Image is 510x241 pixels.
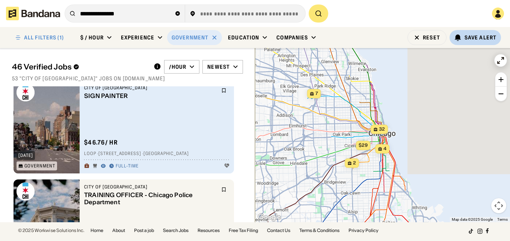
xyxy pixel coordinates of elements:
div: Companies [276,34,308,41]
div: [DATE] [18,153,33,158]
div: TRAINING OFFICER - Chicago Police Department [84,191,217,206]
div: 53 "city of [GEOGRAPHIC_DATA]" jobs on [DOMAIN_NAME] [12,75,243,82]
div: City of [GEOGRAPHIC_DATA] [84,184,217,190]
a: Home [91,228,103,233]
span: 32 [379,126,385,133]
div: Newest [207,63,230,70]
div: Full-time [116,163,139,169]
span: 7 [315,90,318,97]
a: Resources [198,228,220,233]
span: 4 [383,146,386,152]
img: City of Chicago logo [17,182,35,200]
div: Government [24,164,55,168]
a: Open this area in Google Maps (opens a new window) [257,212,282,222]
div: Experience [121,34,154,41]
a: About [112,228,125,233]
a: Free Tax Filing [229,228,258,233]
span: Map data ©2025 Google [452,217,493,221]
div: City of [GEOGRAPHIC_DATA] [84,85,217,91]
a: Post a job [134,228,154,233]
a: Contact Us [267,228,290,233]
div: Government [172,34,208,41]
div: /hour [169,63,187,70]
div: SIGN PAINTER [84,92,217,99]
div: Education [228,34,259,41]
a: Search Jobs [163,228,189,233]
span: $29 [358,142,367,148]
span: 2 [353,160,356,166]
a: Terms (opens in new tab) [497,217,508,221]
a: Privacy Policy [349,228,379,233]
div: Loop · [STREET_ADDRESS] · [GEOGRAPHIC_DATA] [84,151,229,157]
button: Map camera controls [491,198,506,213]
div: Reset [423,35,440,40]
div: ALL FILTERS (1) [24,35,64,40]
div: © 2025 Workwise Solutions Inc. [18,228,84,233]
div: Save Alert [465,34,496,41]
div: $ 46.76 / hr [84,139,118,146]
div: 46 Verified Jobs [12,62,148,71]
div: $ / hour [80,34,104,41]
img: City of Chicago logo [17,83,35,101]
img: Bandana logotype [6,7,60,20]
a: Terms & Conditions [299,228,339,233]
img: Google [257,212,282,222]
div: grid [12,86,243,222]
